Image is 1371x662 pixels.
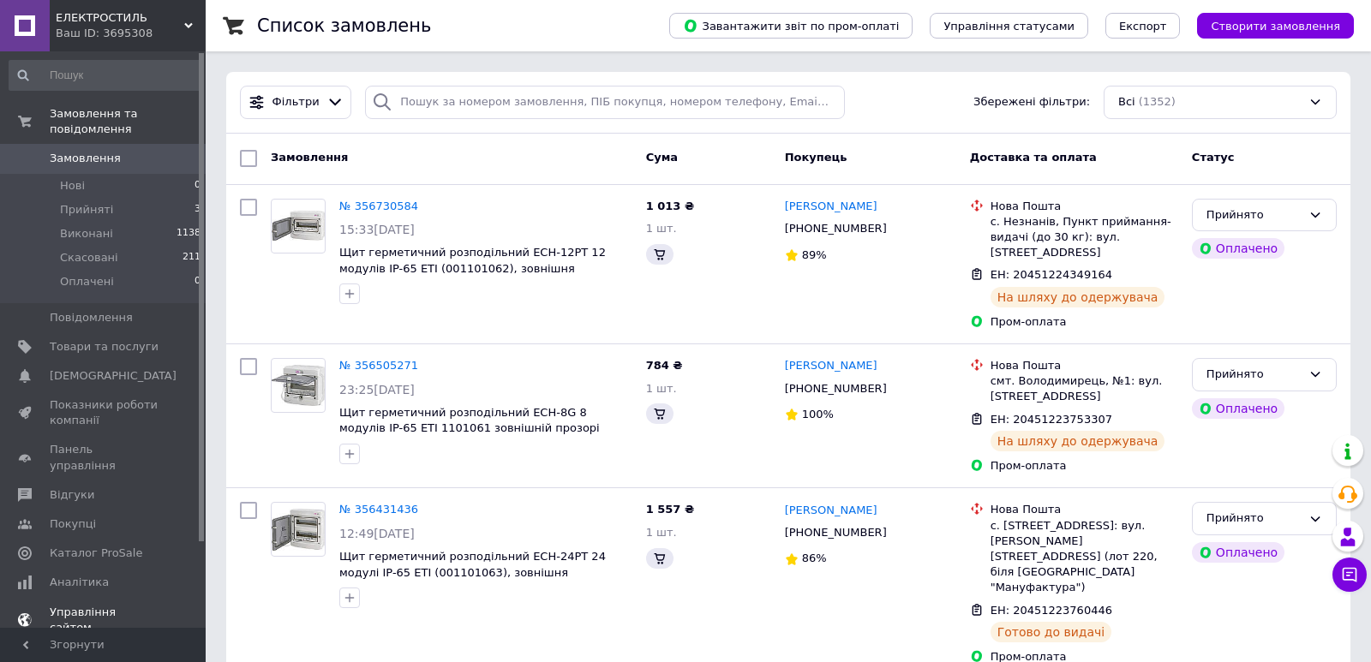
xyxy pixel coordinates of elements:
span: ЕН: 20451223753307 [991,413,1112,426]
div: Оплачено [1192,398,1284,419]
span: 1 013 ₴ [646,200,694,212]
a: Фото товару [271,502,326,557]
div: На шляху до одержувача [991,287,1165,307]
span: Фільтри [272,94,320,110]
a: Щит герметичний розподільний ECH-24PT 24 модулі IP-65 ETI (001101063), зовнішня установка, прозорий. [339,550,606,594]
span: Покупець [785,151,847,164]
div: Прийнято [1206,206,1302,224]
span: Всі [1118,94,1135,110]
span: Управління сайтом [50,605,159,635]
span: Управління статусами [943,20,1075,33]
img: Фото товару [272,211,325,241]
a: Щит герметичний розподільний ECH-8G 8 модулів IP-65 ETI 1101061 зовнішній прозорі вертикальні две... [339,406,600,450]
span: ЕЛЕКТРОСТИЛЬ [56,10,184,26]
div: Пром-оплата [991,314,1178,330]
span: 23:25[DATE] [339,383,415,397]
span: Замовлення та повідомлення [50,106,206,137]
div: Оплачено [1192,238,1284,259]
span: 89% [802,248,827,261]
span: 12:49[DATE] [339,527,415,540]
div: Оплачено [1192,542,1284,563]
span: Відгуки [50,487,94,503]
a: № 356505271 [339,359,418,372]
a: [PERSON_NAME] [785,503,877,519]
span: Замовлення [271,151,348,164]
div: с. Незнанів, Пункт приймання-видачі (до 30 кг): вул. [STREET_ADDRESS] [991,214,1178,261]
span: 784 ₴ [646,359,683,372]
div: Нова Пошта [991,502,1178,517]
div: Прийнято [1206,510,1302,528]
span: Виконані [60,226,113,242]
a: Фото товару [271,358,326,413]
div: с. [STREET_ADDRESS]: вул. [PERSON_NAME][STREET_ADDRESS] (лот 220, біля [GEOGRAPHIC_DATA] "Мануфак... [991,518,1178,596]
span: 100% [802,408,834,420]
span: Створити замовлення [1211,20,1340,33]
div: На шляху до одержувача [991,431,1165,451]
div: Ваш ID: 3695308 [56,26,206,41]
a: Щит герметичний розподільний ECH-12PT 12 модулів IP-65 ETI (001101062), зовнішня установка, прозо... [339,246,606,290]
span: Каталог ProSale [50,546,142,561]
span: 1138 [177,226,201,242]
a: № 356431436 [339,503,418,516]
span: Завантажити звіт по пром-оплаті [683,18,899,33]
div: Прийнято [1206,366,1302,384]
span: Експорт [1119,20,1167,33]
span: Аналітика [50,575,109,590]
input: Пошук [9,60,202,91]
span: Збережені фільтри: [973,94,1090,110]
button: Чат з покупцем [1332,558,1367,592]
button: Управління статусами [930,13,1088,39]
span: Повідомлення [50,310,133,325]
a: Фото товару [271,199,326,253]
div: смт. Володимирець, №1: вул. [STREET_ADDRESS] [991,373,1178,404]
span: 1 шт. [646,526,677,539]
span: Показники роботи компанії [50,397,159,428]
span: Доставка та оплата [970,151,1097,164]
button: Створити замовлення [1197,13,1354,39]
span: (1352) [1139,95,1176,108]
span: 1 557 ₴ [646,503,694,516]
div: Готово до видачі [991,622,1112,642]
div: Нова Пошта [991,358,1178,373]
span: 3 [195,202,201,218]
span: Нові [60,178,85,194]
a: [PERSON_NAME] [785,358,877,374]
span: 1 шт. [646,222,677,235]
span: Панель управління [50,442,159,473]
input: Пошук за номером замовлення, ПІБ покупця, номером телефону, Email, номером накладної [365,86,845,119]
h1: Список замовлень [257,15,431,36]
button: Експорт [1105,13,1181,39]
div: [PHONE_NUMBER] [781,378,890,400]
button: Завантажити звіт по пром-оплаті [669,13,913,39]
a: Створити замовлення [1180,19,1354,32]
span: [DEMOGRAPHIC_DATA] [50,368,177,384]
div: [PHONE_NUMBER] [781,522,890,544]
span: Статус [1192,151,1235,164]
span: 0 [195,178,201,194]
span: 0 [195,274,201,289]
span: Скасовані [60,250,118,265]
a: № 356730584 [339,200,418,212]
div: Нова Пошта [991,199,1178,214]
span: 211 [183,250,201,265]
span: 86% [802,552,827,564]
span: Покупці [50,516,96,532]
a: [PERSON_NAME] [785,199,877,215]
span: Cума [646,151,678,164]
span: 1 шт. [646,382,677,395]
div: Пром-оплата [991,458,1178,474]
span: ЕН: 20451224349164 [991,268,1112,281]
span: Товари та послуги [50,339,159,355]
img: Фото товару [272,365,325,406]
span: Оплачені [60,274,114,289]
div: [PHONE_NUMBER] [781,218,890,240]
img: Фото товару [272,509,325,552]
span: Замовлення [50,151,121,166]
span: ЕН: 20451223760446 [991,604,1112,617]
span: 15:33[DATE] [339,223,415,236]
span: Прийняті [60,202,113,218]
